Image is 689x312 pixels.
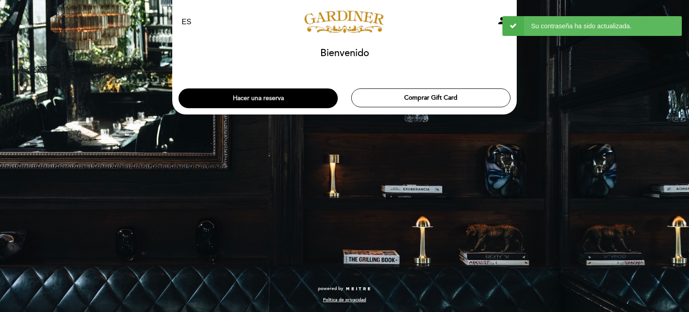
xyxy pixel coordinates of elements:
[318,286,343,292] span: powered by
[677,16,680,22] button: ×
[323,297,366,303] a: Política de privacidad
[497,15,507,26] i: person
[179,88,338,108] button: Hacer una reserva
[351,88,510,107] button: Comprar Gift Card
[502,16,682,36] div: Su contraseña ha sido actualizada.
[497,15,507,29] button: person
[318,286,371,292] a: powered by
[345,287,371,291] img: MEITRE
[288,10,401,35] a: [PERSON_NAME]
[320,48,369,59] h1: Bienvenido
